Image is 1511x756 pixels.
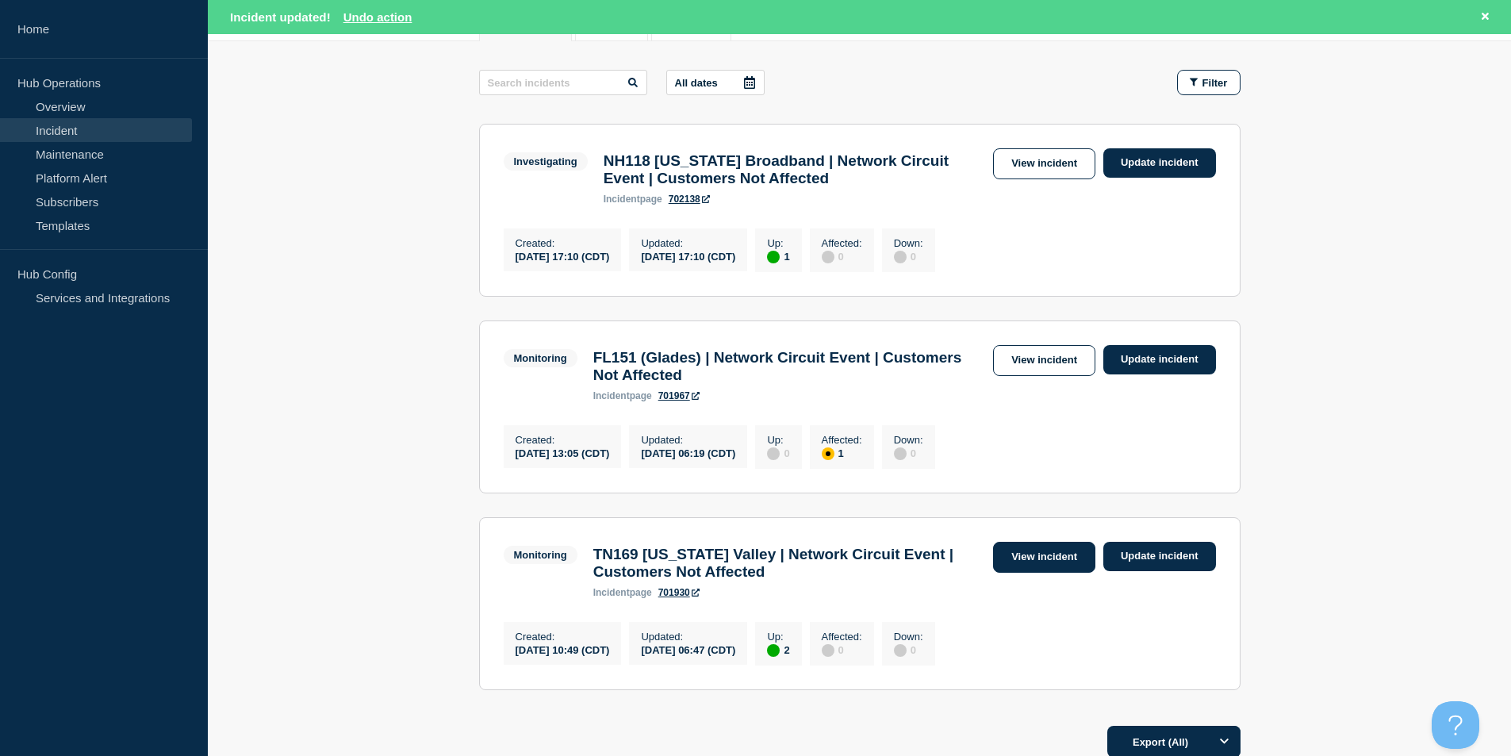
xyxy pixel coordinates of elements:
a: Update incident [1103,148,1216,178]
div: disabled [894,447,907,460]
span: Monitoring [504,546,577,564]
span: Incident updated! [230,10,331,24]
p: Updated : [641,434,735,446]
p: Affected : [822,631,862,643]
div: 1 [767,249,789,263]
p: Updated : [641,631,735,643]
a: 701930 [658,587,700,598]
span: incident [593,390,630,401]
div: [DATE] 10:49 (CDT) [516,643,610,656]
p: Down : [894,631,923,643]
input: Search incidents [479,70,647,95]
div: [DATE] 06:47 (CDT) [641,643,735,656]
p: Created : [516,237,610,249]
p: Created : [516,434,610,446]
div: 0 [767,446,789,460]
div: affected [822,447,834,460]
div: 0 [894,249,923,263]
h3: FL151 (Glades) | Network Circuit Event | Customers Not Affected [593,349,985,384]
p: Created : [516,631,610,643]
iframe: Help Scout Beacon - Open [1432,701,1479,749]
p: Up : [767,434,789,446]
div: [DATE] 06:19 (CDT) [641,446,735,459]
p: Down : [894,237,923,249]
span: Investigating [504,152,588,171]
button: Filter [1177,70,1241,95]
p: Affected : [822,434,862,446]
div: 0 [822,643,862,657]
div: disabled [767,447,780,460]
div: up [767,251,780,263]
a: Update incident [1103,542,1216,571]
p: Affected : [822,237,862,249]
h3: TN169 [US_STATE] Valley | Network Circuit Event | Customers Not Affected [593,546,985,581]
span: incident [593,587,630,598]
div: 0 [822,249,862,263]
div: disabled [822,251,834,263]
span: Monitoring [504,349,577,367]
p: Down : [894,434,923,446]
div: [DATE] 13:05 (CDT) [516,446,610,459]
div: [DATE] 17:10 (CDT) [641,249,735,263]
p: Updated : [641,237,735,249]
p: page [593,390,652,401]
a: 701967 [658,390,700,401]
button: All dates [666,70,765,95]
a: 702138 [669,194,710,205]
div: 0 [894,643,923,657]
div: disabled [894,644,907,657]
div: 0 [894,446,923,460]
a: View incident [993,542,1095,573]
p: Up : [767,631,789,643]
div: disabled [894,251,907,263]
div: 1 [822,446,862,460]
a: View incident [993,148,1095,179]
div: [DATE] 17:10 (CDT) [516,249,610,263]
p: All dates [675,77,718,89]
a: Update incident [1103,345,1216,374]
div: 2 [767,643,789,657]
p: Up : [767,237,789,249]
button: Undo action [343,10,412,24]
div: up [767,644,780,657]
p: page [604,194,662,205]
span: incident [604,194,640,205]
p: page [593,587,652,598]
div: disabled [822,644,834,657]
a: View incident [993,345,1095,376]
h3: NH118 [US_STATE] Broadband | Network Circuit Event | Customers Not Affected [604,152,985,187]
span: Filter [1202,77,1228,89]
